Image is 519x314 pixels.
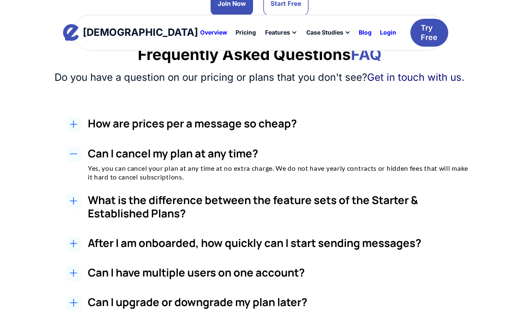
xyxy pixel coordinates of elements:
p: Do you have a question on our pricing or plans that you don't see? [55,71,464,84]
div: Case Studies [306,30,343,35]
div: Pricing [236,30,256,35]
a: Overview [196,25,231,40]
a: Try Free [410,19,448,47]
div: Case Studies [301,25,355,40]
h3: Can I cancel my plan at any time? [88,147,470,160]
div: Features [260,25,301,40]
div: Features [265,30,290,35]
a: Get in touch with us. [367,71,464,83]
a: Login [376,25,400,40]
p: Yes, you can cancel your plan at any time at no extra charge. We do not have yearly contracts or ... [88,164,470,182]
h3: After I am onboarded, how quickly can I start sending messages? [88,237,470,249]
a: home [71,24,190,41]
h3: Can I have multiple users on one account? [88,266,470,279]
h3: Can I upgrade or downgrade my plan later? [88,296,470,309]
div: Login [380,30,396,35]
a: Pricing [231,25,260,40]
a: Blog [355,25,376,40]
h2: How are prices per a message so cheap? [88,117,470,130]
div: Overview [200,30,227,35]
h3: What is the difference between the feature sets of the Starter & Established Plans? [88,194,470,219]
div: [DEMOGRAPHIC_DATA] [83,27,198,37]
div: Try Free [421,23,437,42]
div: Blog [359,30,372,35]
